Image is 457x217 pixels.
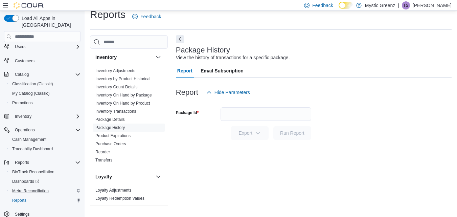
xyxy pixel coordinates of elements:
button: Inventory [154,53,162,61]
a: Purchase Orders [95,142,126,146]
button: Customers [1,56,83,65]
button: Inventory [1,112,83,121]
button: Catalog [1,70,83,79]
span: Inventory by Product Historical [95,76,151,82]
h3: Inventory [95,54,117,61]
button: Reports [1,158,83,167]
span: Dashboards [12,179,39,184]
span: Dashboards [9,177,81,186]
span: Promotions [12,100,33,106]
a: Inventory by Product Historical [95,77,151,81]
span: Feedback [140,13,161,20]
span: Inventory On Hand by Product [95,101,150,106]
span: Export [235,126,265,140]
button: Users [1,42,83,51]
span: Hide Parameters [214,89,250,96]
a: BioTrack Reconciliation [9,168,57,176]
a: Inventory On Hand by Package [95,93,152,97]
span: Metrc Reconciliation [9,187,81,195]
a: Reports [9,196,29,204]
a: Inventory Transactions [95,109,136,114]
button: Traceabilty Dashboard [7,144,83,154]
span: Catalog [12,70,81,79]
button: Catalog [12,70,31,79]
span: Loyalty Adjustments [95,188,132,193]
span: Reports [15,160,29,165]
span: Inventory [15,114,31,119]
div: Loyalty [90,186,168,205]
span: Users [15,44,25,49]
span: Promotions [9,99,81,107]
button: Reports [7,196,83,205]
a: Product Expirations [95,133,131,138]
button: Run Report [273,126,311,140]
button: BioTrack Reconciliation [7,167,83,177]
span: Run Report [280,130,304,136]
button: Metrc Reconciliation [7,186,83,196]
p: [PERSON_NAME] [413,1,452,9]
span: Load All Apps in [GEOGRAPHIC_DATA] [19,15,81,28]
span: Email Subscription [201,64,244,78]
a: Promotions [9,99,36,107]
a: Dashboards [9,177,42,186]
div: View the history of transactions for a specific package. [176,54,290,61]
a: Customers [12,57,37,65]
span: Inventory Count Details [95,84,138,90]
span: Transfers [95,157,112,163]
button: Promotions [7,98,83,108]
button: Operations [12,126,38,134]
span: TS [403,1,408,9]
a: Inventory On Hand by Product [95,101,150,106]
h3: Report [176,88,198,96]
button: Loyalty [95,173,153,180]
label: Package Id [176,110,199,115]
span: Feedback [312,2,333,9]
a: Loyalty Adjustments [95,188,132,193]
span: Reports [12,198,26,203]
button: Loyalty [154,173,162,181]
button: Hide Parameters [204,86,253,99]
a: Transfers [95,158,112,162]
span: Customers [12,56,81,65]
a: My Catalog (Classic) [9,89,52,97]
span: My Catalog (Classic) [9,89,81,97]
span: Inventory [12,112,81,121]
span: Report [177,64,192,78]
div: Tarel Stancle [402,1,410,9]
button: Cash Management [7,135,83,144]
span: Operations [15,127,35,133]
span: Cash Management [9,135,81,144]
a: Package History [95,125,125,130]
div: Inventory [90,67,168,167]
a: Package Details [95,117,125,122]
a: Metrc Reconciliation [9,187,51,195]
span: Reports [9,196,81,204]
button: Inventory [95,54,153,61]
span: Metrc Reconciliation [12,188,49,194]
span: Loyalty Redemption Values [95,196,144,201]
span: Cash Management [12,137,46,142]
h3: Loyalty [95,173,112,180]
p: Mystic Greenz [365,1,395,9]
span: BioTrack Reconciliation [9,168,81,176]
h1: Reports [90,8,125,21]
a: Dashboards [7,177,83,186]
span: My Catalog (Classic) [12,91,50,96]
button: Operations [1,125,83,135]
h3: Package History [176,46,230,54]
a: Cash Management [9,135,49,144]
input: Dark Mode [339,2,353,9]
span: Reorder [95,149,110,155]
button: Inventory [12,112,34,121]
span: Classification (Classic) [12,81,53,87]
span: Settings [15,212,29,217]
a: Inventory Count Details [95,85,138,89]
button: Classification (Classic) [7,79,83,89]
span: Classification (Classic) [9,80,81,88]
span: Users [12,43,81,51]
span: BioTrack Reconciliation [12,169,54,175]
